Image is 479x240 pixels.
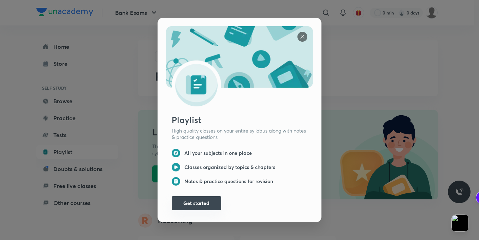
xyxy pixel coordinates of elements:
h6: All your subjects in one place [184,150,252,156]
button: Get started [172,196,221,210]
h6: Classes organized by topics & chapters [184,164,275,170]
img: syllabus [172,163,180,171]
h6: Notes & practice questions for revision [184,178,273,185]
div: Playlist [172,113,313,126]
img: syllabus [172,177,180,186]
img: syllabus [166,26,313,106]
img: syllabus [297,32,307,42]
img: syllabus [172,149,180,157]
p: High quality classes on your entire syllabus along with notes & practice questions [172,128,307,140]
